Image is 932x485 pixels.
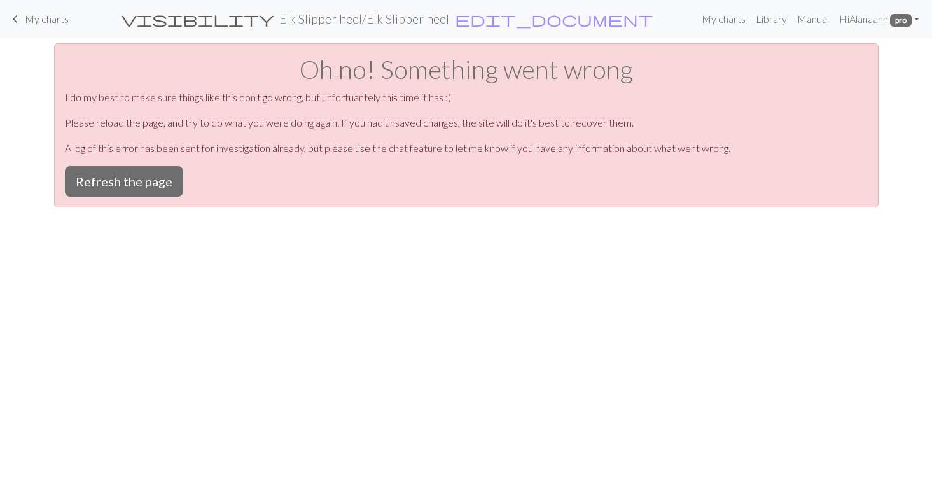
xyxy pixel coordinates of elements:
span: pro [890,14,912,27]
p: Please reload the page, and try to do what you were doing again. If you had unsaved changes, the ... [65,115,868,130]
a: Manual [792,6,834,32]
a: My charts [8,8,69,30]
span: visibility [122,10,274,28]
p: I do my best to make sure things like this don't go wrong, but unfortuantely this time it has :( [65,90,868,105]
h1: Oh no! Something went wrong [65,54,868,85]
button: Refresh the page [65,166,183,197]
a: HiAlanaann pro [834,6,924,32]
a: Library [751,6,792,32]
a: My charts [697,6,751,32]
span: My charts [25,13,69,25]
span: edit_document [455,10,653,28]
h2: Elk Slipper heel / Elk Slipper heel [279,11,449,26]
p: A log of this error has been sent for investigation already, but please use the chat feature to l... [65,141,868,156]
span: keyboard_arrow_left [8,10,23,28]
